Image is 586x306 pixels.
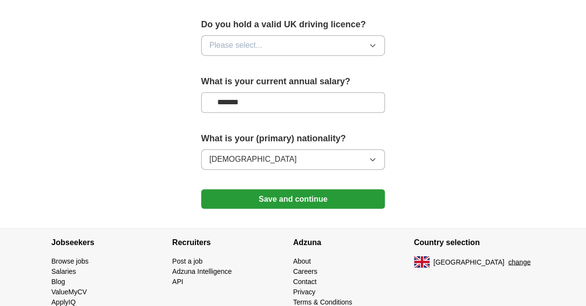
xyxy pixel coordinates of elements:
[414,256,430,268] img: UK flag
[201,18,385,31] label: Do you hold a valid UK driving licence?
[293,267,318,275] a: Careers
[52,277,65,285] a: Blog
[172,277,184,285] a: API
[201,189,385,209] button: Save and continue
[172,267,232,275] a: Adzuna Intelligence
[434,257,505,267] span: [GEOGRAPHIC_DATA]
[201,149,385,170] button: [DEMOGRAPHIC_DATA]
[293,298,352,306] a: Terms & Conditions
[293,257,311,265] a: About
[293,287,316,295] a: Privacy
[201,35,385,56] button: Please select...
[209,153,297,165] span: [DEMOGRAPHIC_DATA]
[52,257,89,265] a: Browse jobs
[508,257,530,267] button: change
[172,257,203,265] a: Post a job
[209,39,263,51] span: Please select...
[293,277,317,285] a: Contact
[201,75,385,88] label: What is your current annual salary?
[52,287,87,295] a: ValueMyCV
[201,132,385,145] label: What is your (primary) nationality?
[52,298,76,306] a: ApplyIQ
[52,267,76,275] a: Salaries
[414,229,535,256] h4: Country selection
